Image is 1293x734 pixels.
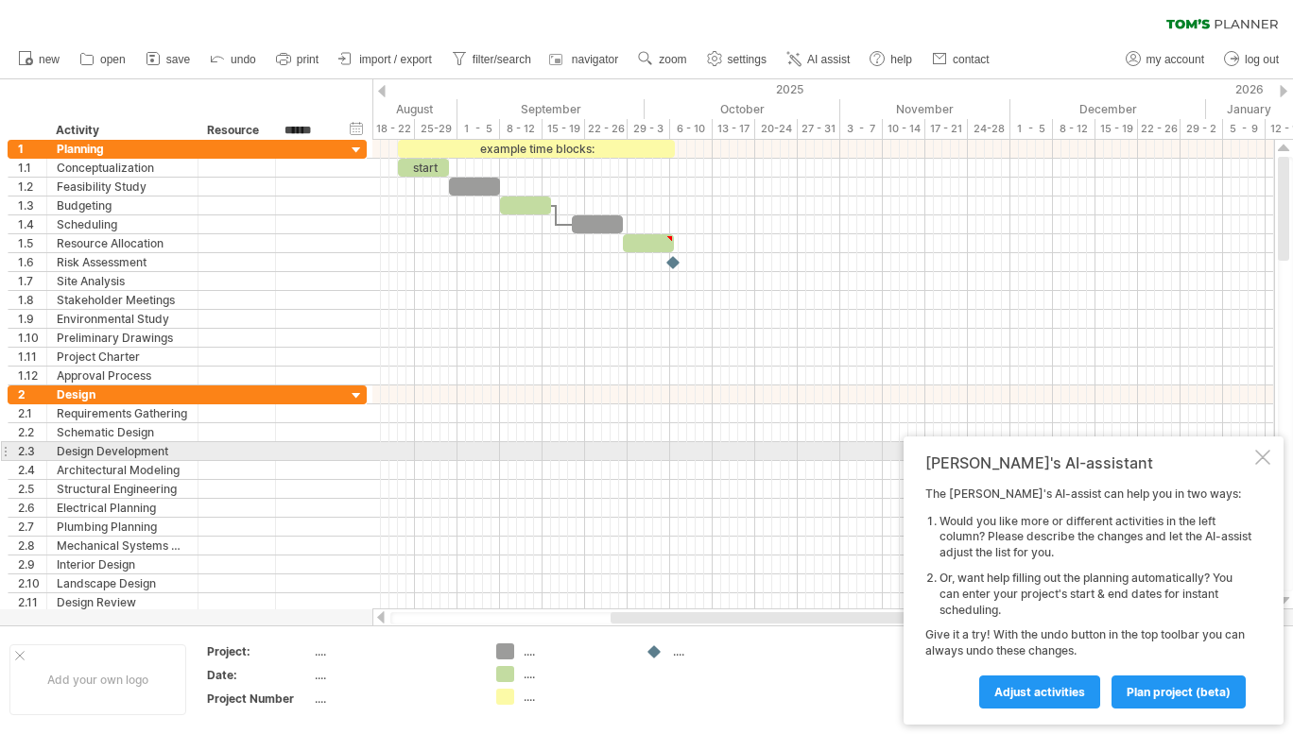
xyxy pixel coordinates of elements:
div: Schematic Design [57,423,188,441]
div: 1.6 [18,253,46,271]
span: plan project (beta) [1127,685,1231,699]
div: Planning [57,140,188,158]
a: new [13,47,65,72]
div: 1 - 5 [1010,119,1053,139]
a: save [141,47,196,72]
div: 20-24 [755,119,798,139]
div: 17 - 21 [925,119,968,139]
div: 13 - 17 [713,119,755,139]
div: 1.11 [18,348,46,366]
div: 8 - 12 [500,119,543,139]
div: Activity [56,121,187,140]
div: Feasibility Study [57,178,188,196]
a: print [271,47,324,72]
a: Adjust activities [979,675,1100,708]
div: 2.10 [18,574,46,592]
div: Requirements Gathering [57,404,188,422]
div: September 2025 [457,99,645,119]
div: 24-28 [968,119,1010,139]
div: .... [673,643,776,659]
div: November 2025 [840,99,1010,119]
a: zoom [633,47,692,72]
div: 1.2 [18,178,46,196]
div: Design Development [57,442,188,460]
div: 2.9 [18,555,46,573]
div: Preliminary Drawings [57,329,188,347]
div: Conceptualization [57,159,188,177]
div: 1.10 [18,329,46,347]
a: undo [205,47,262,72]
div: 27 - 31 [798,119,840,139]
div: .... [524,643,627,659]
span: navigator [572,53,618,66]
a: AI assist [782,47,855,72]
div: start [398,159,449,177]
div: 2.1 [18,404,46,422]
a: help [865,47,918,72]
div: 2.5 [18,480,46,498]
div: 2.8 [18,537,46,555]
div: December 2025 [1010,99,1206,119]
div: 10 - 14 [883,119,925,139]
div: 29 - 2 [1181,119,1223,139]
span: my account [1146,53,1204,66]
span: AI assist [807,53,850,66]
div: Interior Design [57,555,188,573]
div: Resource [207,121,265,140]
div: Risk Assessment [57,253,188,271]
span: filter/search [473,53,531,66]
div: 1.8 [18,291,46,309]
a: my account [1121,47,1210,72]
div: 5 - 9 [1223,119,1266,139]
span: new [39,53,60,66]
div: Project Charter [57,348,188,366]
span: print [297,53,319,66]
div: Design Review [57,593,188,611]
div: October 2025 [645,99,840,119]
div: Plumbing Planning [57,518,188,536]
li: Or, want help filling out the planning automatically? You can enter your project's start & end da... [940,571,1251,618]
span: Adjust activities [994,685,1085,699]
span: open [100,53,126,66]
a: navigator [546,47,624,72]
div: Date: [207,667,311,683]
div: .... [524,689,627,705]
div: 18 - 22 [372,119,415,139]
a: filter/search [447,47,537,72]
div: .... [315,667,474,683]
span: save [166,53,190,66]
div: .... [315,643,474,659]
li: Would you like more or different activities in the left column? Please describe the changes and l... [940,514,1251,561]
div: Scheduling [57,215,188,233]
span: log out [1245,53,1279,66]
div: 1.12 [18,367,46,384]
div: 1.7 [18,272,46,290]
div: 1.9 [18,310,46,328]
span: import / export [359,53,432,66]
div: 8 - 12 [1053,119,1095,139]
div: 1.3 [18,196,46,214]
div: 3 - 7 [840,119,883,139]
div: 2.11 [18,593,46,611]
div: Resource Allocation [57,234,188,252]
div: 1.5 [18,234,46,252]
div: 29 - 3 [628,119,670,139]
div: 2 [18,385,46,403]
div: Budgeting [57,196,188,214]
div: 15 - 19 [1095,119,1138,139]
div: 15 - 19 [543,119,585,139]
div: 1.4 [18,215,46,233]
div: Project Number [207,691,311,707]
div: Electrical Planning [57,499,188,517]
div: Structural Engineering [57,480,188,498]
span: undo [231,53,256,66]
a: settings [702,47,772,72]
div: .... [315,691,474,707]
a: plan project (beta) [1112,675,1246,708]
div: Environmental Study [57,310,188,328]
a: log out [1219,47,1284,72]
div: Add your own logo [9,644,186,715]
div: Site Analysis [57,272,188,290]
div: Architectural Modeling [57,461,188,479]
div: 6 - 10 [670,119,713,139]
